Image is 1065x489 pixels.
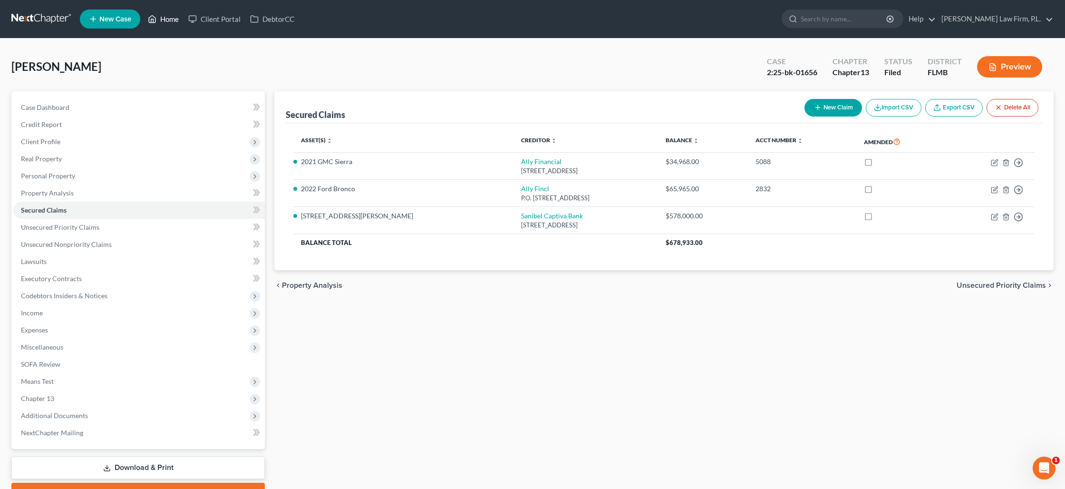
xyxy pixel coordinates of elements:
[521,194,650,203] div: P.O. [STREET_ADDRESS]
[755,184,849,194] div: 2832
[274,282,342,289] button: chevron_left Property Analysis
[13,202,265,219] a: Secured Claims
[1052,457,1060,464] span: 1
[987,99,1038,117] button: Delete All
[666,137,699,144] a: Balance unfold_more
[282,282,342,289] span: Property Analysis
[21,206,67,214] span: Secured Claims
[21,223,99,231] span: Unsecured Priority Claims
[866,99,921,117] button: Import CSV
[99,16,131,23] span: New Case
[327,138,332,144] i: unfold_more
[13,219,265,236] a: Unsecured Priority Claims
[666,211,741,221] div: $578,000.00
[797,138,803,144] i: unfold_more
[856,131,946,153] th: Amended
[13,185,265,202] a: Property Analysis
[21,292,107,300] span: Codebtors Insiders & Notices
[833,67,869,78] div: Chapter
[13,236,265,253] a: Unsecured Nonpriority Claims
[928,67,962,78] div: FLMB
[1033,457,1055,479] iframe: Intercom live chat
[884,67,912,78] div: Filed
[21,274,82,283] span: Executory Contracts
[861,68,869,77] span: 13
[767,67,817,78] div: 2:25-bk-01656
[21,189,74,197] span: Property Analysis
[21,411,88,420] span: Additional Documents
[21,326,48,334] span: Expenses
[13,270,265,287] a: Executory Contracts
[551,138,557,144] i: unfold_more
[21,343,63,351] span: Miscellaneous
[925,99,983,117] a: Export CSV
[21,155,62,163] span: Real Property
[21,360,60,368] span: SOFA Review
[666,239,703,246] span: $678,933.00
[755,157,849,166] div: 5088
[693,138,699,144] i: unfold_more
[21,240,112,248] span: Unsecured Nonpriority Claims
[21,172,75,180] span: Personal Property
[21,103,69,111] span: Case Dashboard
[904,10,936,28] a: Help
[13,424,265,441] a: NextChapter Mailing
[937,10,1053,28] a: [PERSON_NAME] Law Firm, P.L.
[521,185,549,193] a: Ally Fincl
[13,116,265,133] a: Credit Report
[21,394,54,402] span: Chapter 13
[666,157,741,166] div: $34,968.00
[957,282,1054,289] button: Unsecured Priority Claims chevron_right
[767,56,817,67] div: Case
[21,377,54,385] span: Means Test
[301,211,506,221] li: [STREET_ADDRESS][PERSON_NAME]
[957,282,1046,289] span: Unsecured Priority Claims
[804,99,862,117] button: New Claim
[11,457,265,479] a: Download & Print
[286,109,345,120] div: Secured Claims
[1046,282,1054,289] i: chevron_right
[21,120,62,128] span: Credit Report
[755,137,803,144] a: Acct Number unfold_more
[13,253,265,270] a: Lawsuits
[301,184,506,194] li: 2022 Ford Bronco
[928,56,962,67] div: District
[293,234,658,251] th: Balance Total
[21,309,43,317] span: Income
[833,56,869,67] div: Chapter
[13,99,265,116] a: Case Dashboard
[666,184,741,194] div: $65,965.00
[21,429,83,437] span: NextChapter Mailing
[301,137,332,144] a: Asset(s) unfold_more
[801,10,888,28] input: Search by name...
[21,137,60,146] span: Client Profile
[274,282,282,289] i: chevron_left
[143,10,184,28] a: Home
[21,257,47,265] span: Lawsuits
[521,137,557,144] a: Creditor unfold_more
[13,356,265,373] a: SOFA Review
[245,10,299,28] a: DebtorCC
[301,157,506,166] li: 2021 GMC Sierra
[884,56,912,67] div: Status
[977,56,1042,78] button: Preview
[11,59,101,73] span: [PERSON_NAME]
[521,221,650,230] div: [STREET_ADDRESS]
[521,157,562,166] a: Ally Financial
[521,212,583,220] a: Sanibel Captiva Bank
[521,166,650,176] div: [STREET_ADDRESS]
[184,10,245,28] a: Client Portal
